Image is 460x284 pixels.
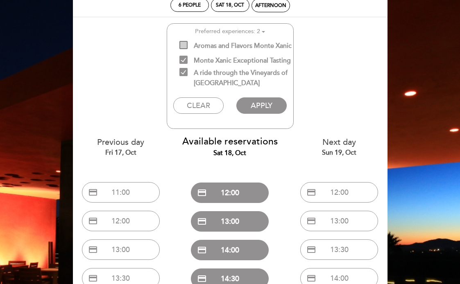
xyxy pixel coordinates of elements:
[191,211,269,232] button: credit_card 13:00
[197,274,207,284] span: credit_card
[82,182,160,203] button: credit_card 11:00
[88,216,98,226] span: credit_card
[306,245,316,255] span: credit_card
[291,137,388,158] div: Next day
[73,137,170,158] div: Previous day
[179,56,291,66] span: Monte Xanic Exceptional Tasting
[179,68,293,78] span: A ride through the Vineyards of [GEOGRAPHIC_DATA]
[73,148,170,158] div: Fri 17, Oct
[179,2,201,8] span: 6 people
[191,240,269,260] button: credit_card 14:00
[167,25,293,38] button: Preferred experiences: 2
[82,211,160,231] button: credit_card 12:00
[300,211,378,231] button: credit_card 13:00
[88,187,98,197] span: credit_card
[181,149,279,158] div: Sat 18, Oct
[191,183,269,203] button: credit_card 12:00
[181,135,279,158] div: Available reservations
[82,239,160,260] button: credit_card 13:00
[236,97,287,114] button: APPLY
[306,187,316,197] span: credit_card
[197,188,207,198] span: credit_card
[255,2,286,9] div: Afternoon
[306,273,316,283] span: credit_card
[88,273,98,283] span: credit_card
[179,41,292,51] span: Aromas and Flavors Monte Xanic
[306,216,316,226] span: credit_card
[300,182,378,203] button: credit_card 12:00
[195,28,260,35] ng-container: Preferred experiences: 2
[291,148,388,158] div: Sun 19, Oct
[300,239,378,260] button: credit_card 13:30
[173,97,224,114] button: CLEAR
[216,2,244,8] div: Sat 18, Oct
[88,245,98,255] span: credit_card
[197,245,207,255] span: credit_card
[197,216,207,226] span: credit_card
